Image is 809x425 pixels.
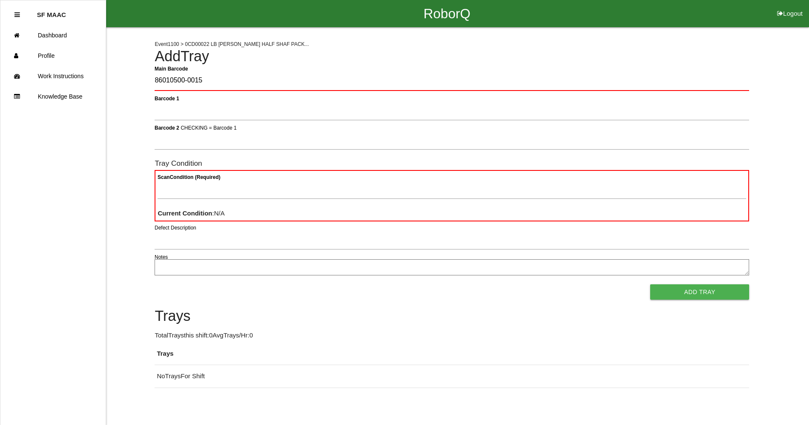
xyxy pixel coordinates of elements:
[155,48,749,65] h4: Add Tray
[155,308,749,324] h4: Trays
[0,66,106,86] a: Work Instructions
[158,210,212,217] b: Current Condition
[155,41,309,47] span: Event 1100 > 0CD00022 LB [PERSON_NAME] HALF SHAF PACK...
[155,125,179,130] b: Barcode 2
[155,224,196,232] label: Defect Description
[14,5,20,25] div: Close
[0,86,106,107] a: Knowledge Base
[155,71,749,91] input: Required
[155,65,188,71] b: Main Barcode
[155,365,749,388] td: No Trays For Shift
[155,253,168,261] label: Notes
[0,25,106,45] a: Dashboard
[155,95,179,101] b: Barcode 1
[158,210,225,217] span: : N/A
[37,5,66,18] p: SF MAAC
[0,45,106,66] a: Profile
[155,343,749,365] th: Trays
[155,159,749,167] h6: Tray Condition
[181,125,237,130] span: CHECKING = Barcode 1
[158,174,220,180] b: Scan Condition (Required)
[155,331,749,340] p: Total Trays this shift: 0 Avg Trays /Hr: 0
[650,284,749,300] button: Add Tray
